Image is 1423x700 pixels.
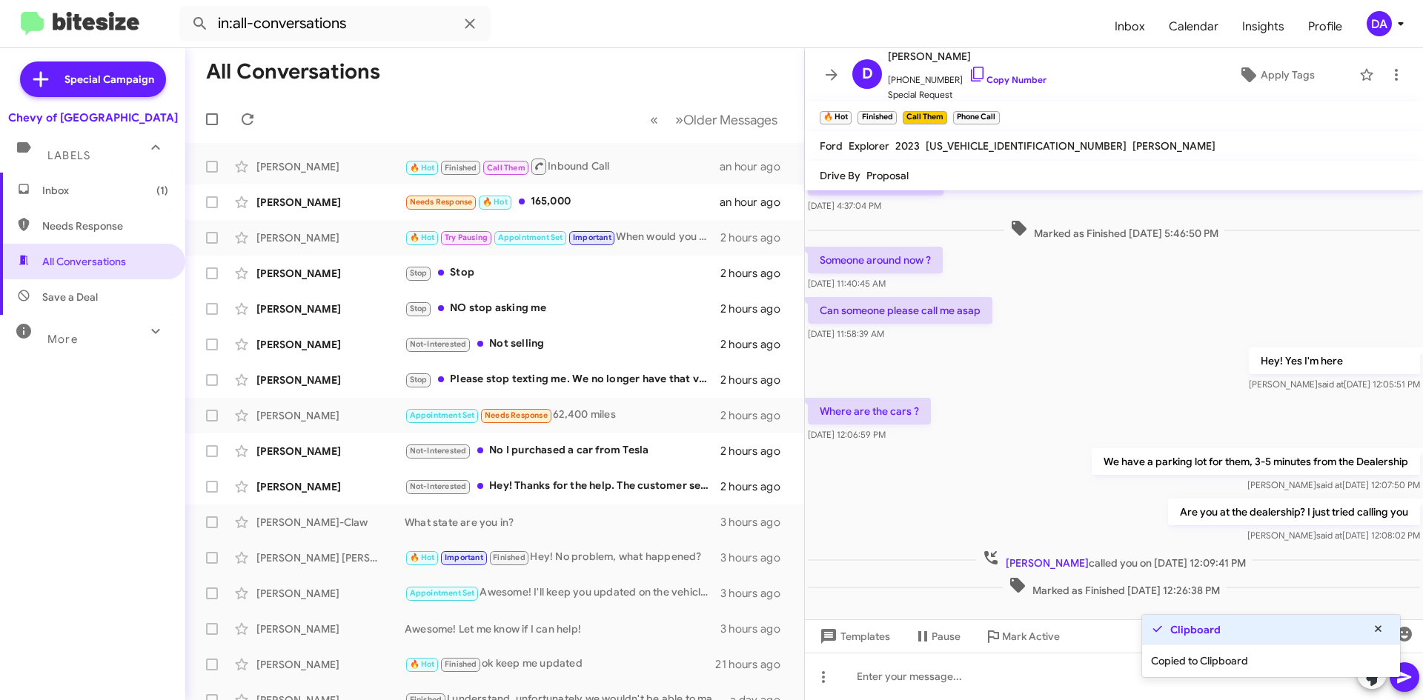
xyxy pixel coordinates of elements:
[888,47,1046,65] span: [PERSON_NAME]
[405,656,715,673] div: ok keep me updated
[42,290,98,304] span: Save a Deal
[256,515,405,530] div: [PERSON_NAME]-Claw
[1004,219,1224,241] span: Marked as Finished [DATE] 5:46:50 PM
[1003,576,1226,598] span: Marked as Finished [DATE] 12:26:38 PM
[720,444,792,459] div: 2 hours ago
[720,408,792,423] div: 2 hours ago
[256,479,405,494] div: [PERSON_NAME]
[862,62,873,86] span: D
[156,183,168,198] span: (1)
[720,230,792,245] div: 2 hours ago
[720,479,792,494] div: 2 hours ago
[405,584,720,601] div: Awesome! I'll keep you updated on the vehicle availability, what time [DATE] can you come in?
[720,621,792,636] div: 3 hours ago
[1249,347,1420,374] p: Hey! Yes I'm here
[817,623,890,650] span: Templates
[805,623,902,650] button: Templates
[1132,139,1215,153] span: [PERSON_NAME]
[256,550,405,565] div: [PERSON_NAME] [PERSON_NAME]
[641,104,667,135] button: Previous
[410,659,435,669] span: 🔥 Hot
[1092,448,1420,475] p: We have a parking lot for them, 3-5 minutes from the Dealership
[64,72,154,87] span: Special Campaign
[405,264,720,281] div: Stop
[405,157,720,176] div: Inbound Call
[953,111,999,124] small: Phone Call
[493,553,525,562] span: Finished
[720,195,792,210] div: an hour ago
[720,515,792,530] div: 3 hours ago
[256,159,405,174] div: [PERSON_NAME]
[808,328,884,339] span: [DATE] 11:58:39 AM
[969,74,1046,85] a: Copy Number
[256,301,405,316] div: [PERSON_NAME]
[1249,379,1420,390] span: [PERSON_NAME] [DATE] 12:05:51 PM
[972,623,1072,650] button: Mark Active
[405,549,720,566] div: Hey! No problem, what happened?
[675,110,683,129] span: »
[405,515,720,530] div: What state are you in?
[820,169,860,182] span: Drive By
[410,410,475,420] span: Appointment Set
[1316,530,1342,541] span: said at
[895,139,920,153] span: 2023
[410,304,428,313] span: Stop
[808,278,886,289] span: [DATE] 11:40:45 AM
[256,337,405,352] div: [PERSON_NAME]
[405,442,720,459] div: No I purchased a car from Tesla
[405,478,720,495] div: Hey! Thanks for the help. The customer service was amazing and I appreciate your time. I am no lo...
[410,268,428,278] span: Stop
[410,339,467,349] span: Not-Interested
[498,233,563,242] span: Appointment Set
[410,588,475,598] span: Appointment Set
[1006,556,1089,570] span: [PERSON_NAME]
[485,410,548,420] span: Needs Response
[8,110,178,125] div: Chevy of [GEOGRAPHIC_DATA]
[1367,11,1392,36] div: DA
[1318,379,1344,390] span: said at
[1316,479,1342,490] span: said at
[903,111,947,124] small: Call Them
[47,149,90,162] span: Labels
[808,200,881,211] span: [DATE] 4:37:04 PM
[410,553,435,562] span: 🔥 Hot
[1142,644,1400,677] div: Copied to Clipboard
[808,398,931,424] p: Where are the cars ?
[405,193,720,210] div: 165,000
[256,657,405,672] div: [PERSON_NAME]
[1168,499,1420,525] p: Are you at the dealership? I just tried calling you
[42,183,168,198] span: Inbox
[410,163,435,173] span: 🔥 Hot
[20,61,166,97] a: Special Campaign
[445,553,483,562] span: Important
[820,139,843,153] span: Ford
[405,229,720,246] div: When would you be able to bring it by for me to check it out? Would love to buy it from you
[256,195,405,210] div: [PERSON_NAME]
[410,197,473,207] span: Needs Response
[410,481,467,491] span: Not-Interested
[1261,61,1315,88] span: Apply Tags
[808,297,992,324] p: Can someone please call me asap
[820,111,852,124] small: 🔥 Hot
[715,657,792,672] div: 21 hours ago
[1170,622,1221,637] strong: Clipboard
[720,337,792,352] div: 2 hours ago
[256,230,405,245] div: [PERSON_NAME]
[976,549,1252,570] span: called you on [DATE] 12:09:41 PM
[902,623,972,650] button: Pause
[256,444,405,459] div: [PERSON_NAME]
[405,300,720,317] div: NO stop asking me
[858,111,896,124] small: Finished
[405,336,720,353] div: Not selling
[256,621,405,636] div: [PERSON_NAME]
[720,301,792,316] div: 2 hours ago
[1157,5,1230,48] a: Calendar
[179,6,491,41] input: Search
[650,110,658,129] span: «
[720,266,792,281] div: 2 hours ago
[47,333,78,346] span: More
[866,169,909,182] span: Proposal
[1296,5,1354,48] a: Profile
